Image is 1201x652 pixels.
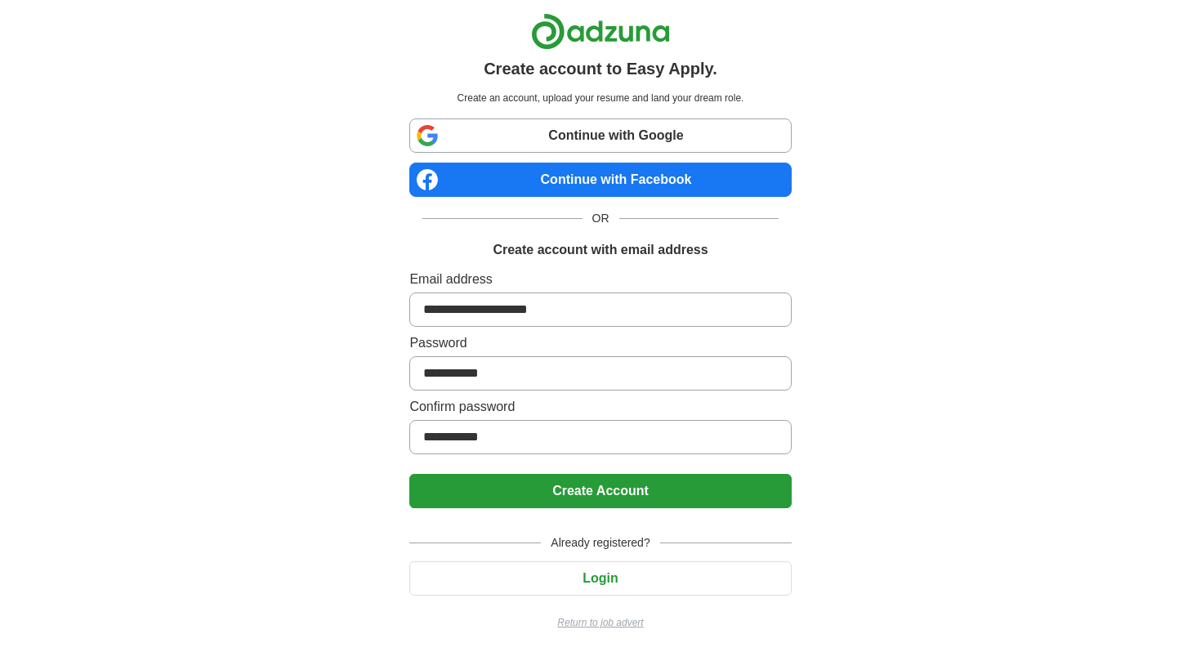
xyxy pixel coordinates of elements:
[409,118,791,153] a: Continue with Google
[409,561,791,596] button: Login
[583,210,619,227] span: OR
[413,91,788,105] p: Create an account, upload your resume and land your dream role.
[409,333,791,353] label: Password
[409,270,791,289] label: Email address
[409,163,791,197] a: Continue with Facebook
[493,240,708,260] h1: Create account with email address
[484,56,717,81] h1: Create account to Easy Apply.
[409,397,791,417] label: Confirm password
[409,615,791,630] a: Return to job advert
[541,534,659,552] span: Already registered?
[409,571,791,585] a: Login
[531,13,670,50] img: Adzuna logo
[409,474,791,508] button: Create Account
